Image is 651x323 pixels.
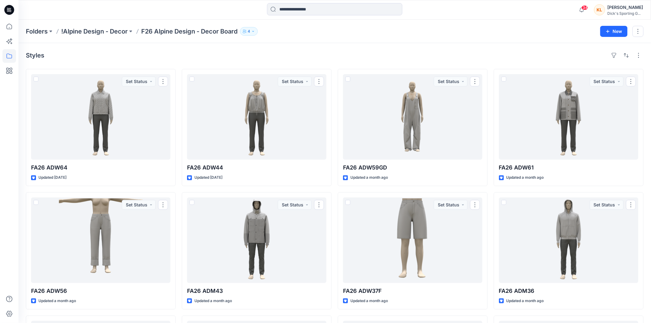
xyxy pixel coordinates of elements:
a: FA26 ADM43 [187,197,326,283]
span: 34 [581,5,588,10]
p: Updated a month ago [38,298,76,304]
p: FA26 ADM43 [187,287,326,295]
a: FA26 ADW44 [187,74,326,160]
p: Updated a month ago [506,174,544,181]
p: Updated a month ago [350,174,388,181]
p: Updated a month ago [350,298,388,304]
p: FA26 ADW44 [187,163,326,172]
button: New [600,26,628,37]
h4: Styles [26,52,44,59]
p: Updated a month ago [194,298,232,304]
button: 4 [240,27,258,36]
a: FA26 ADW59GD [343,74,482,160]
div: KL [594,4,605,15]
p: FA26 ADW61 [499,163,638,172]
a: !Alpine Design - Decor [61,27,128,36]
p: Updated [DATE] [38,174,66,181]
p: 4 [248,28,250,35]
a: Folders [26,27,48,36]
p: Updated a month ago [506,298,544,304]
p: FA26 ADW64 [31,163,170,172]
p: FA26 ADW59GD [343,163,482,172]
a: FA26 ADW37F [343,197,482,283]
a: FA26 ADM36 [499,197,638,283]
a: FA26 ADW61 [499,74,638,160]
p: FA26 ADW56 [31,287,170,295]
div: [PERSON_NAME] [608,4,643,11]
p: FA26 ADW37F [343,287,482,295]
p: F26 Alpine Design - Decor Board [141,27,238,36]
p: FA26 ADM36 [499,287,638,295]
p: Updated [DATE] [194,174,222,181]
a: FA26 ADW56 [31,197,170,283]
a: FA26 ADW64 [31,74,170,160]
div: Dick's Sporting G... [608,11,643,16]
